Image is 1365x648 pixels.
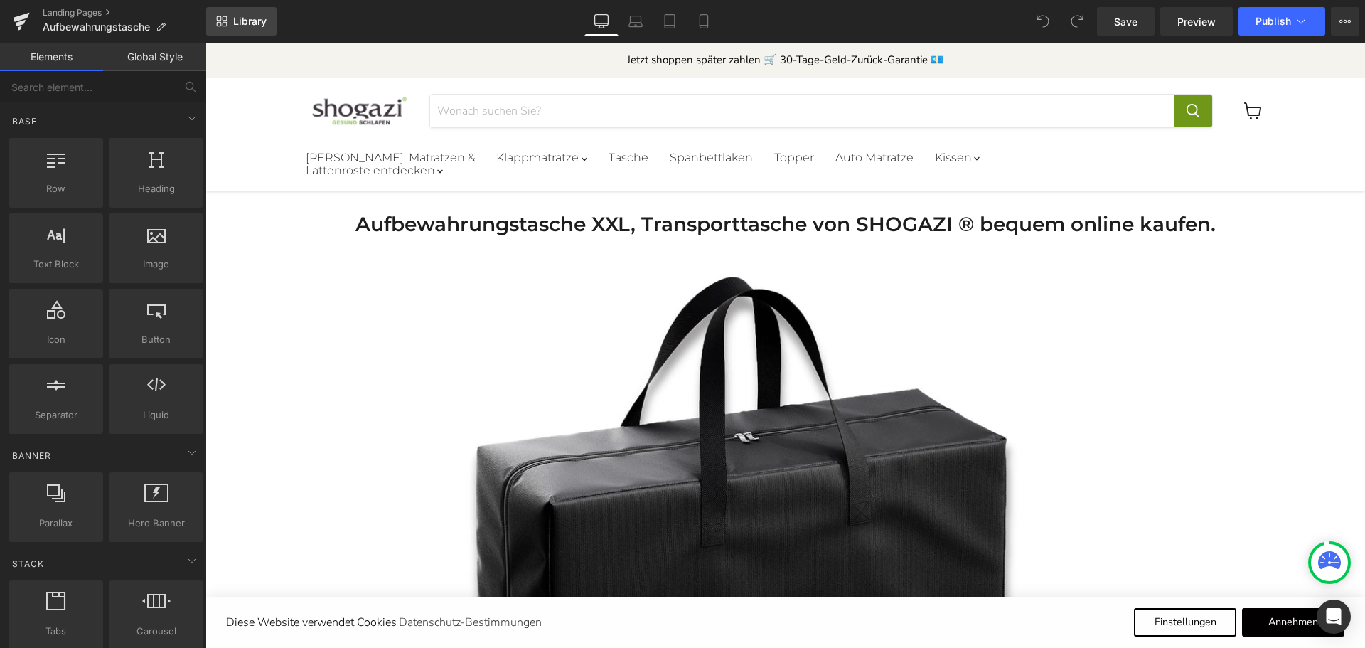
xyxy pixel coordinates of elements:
[1256,16,1291,27] span: Publish
[13,408,99,423] span: Separator
[1238,7,1325,36] button: Publish
[1331,7,1359,36] button: More
[619,100,719,130] a: Auto Matratze
[968,52,1007,85] button: Suchen
[21,572,191,588] span: Diese Website verwendet Cookies
[206,7,277,36] a: New Library
[719,100,783,130] summary: Kissen
[13,332,99,347] span: Icon
[280,100,392,130] summary: Klappmatratze
[392,100,454,130] a: Tasche
[11,557,45,570] span: Stack
[7,170,1152,193] h1: Aufbewahrungstasche XXL, Transporttasche von SHOGAZI ® bequem online kaufen.
[90,100,280,143] summary: [PERSON_NAME], Matratzen &Lattenroste entdecken
[1114,14,1137,29] span: Save
[687,7,721,36] a: Mobile
[584,7,619,36] a: Desktop
[558,100,619,130] a: Topper
[90,95,783,149] ul: Menu
[13,516,99,531] span: Parallax
[11,449,53,462] span: Banner
[1317,600,1351,634] div: Open Intercom Messenger
[82,11,1078,25] div: Jetzt shoppen später zahlen 🛒 30-Tage-Geld-Zurück-Garantie 💶
[1063,7,1091,36] button: Redo
[113,257,199,272] span: Image
[928,565,1031,594] button: Einstellungen
[13,624,99,639] span: Tabs
[191,571,338,589] a: Datenschutz-Bestimmungen (opens in a new tab)
[113,332,199,347] span: Button
[454,100,558,130] a: Spanbettlaken
[13,257,99,272] span: Text Block
[233,15,267,28] span: Library
[113,624,199,639] span: Carousel
[13,181,99,196] span: Row
[113,408,199,423] span: Liquid
[43,21,150,33] span: Aufbewahrungstasche
[113,181,199,196] span: Heading
[1037,565,1139,594] button: Annehmen
[619,7,653,36] a: Laptop
[1160,7,1233,36] a: Preview
[225,52,968,85] input: Suchen
[113,516,199,531] span: Hero Banner
[82,95,1078,149] nav: Primär
[653,7,687,36] a: Tablet
[1177,14,1216,29] span: Preview
[11,115,38,128] span: Base
[43,7,206,18] a: Landing Pages
[103,43,206,71] a: Global Style
[1029,7,1057,36] button: Undo
[224,51,1007,85] form: Product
